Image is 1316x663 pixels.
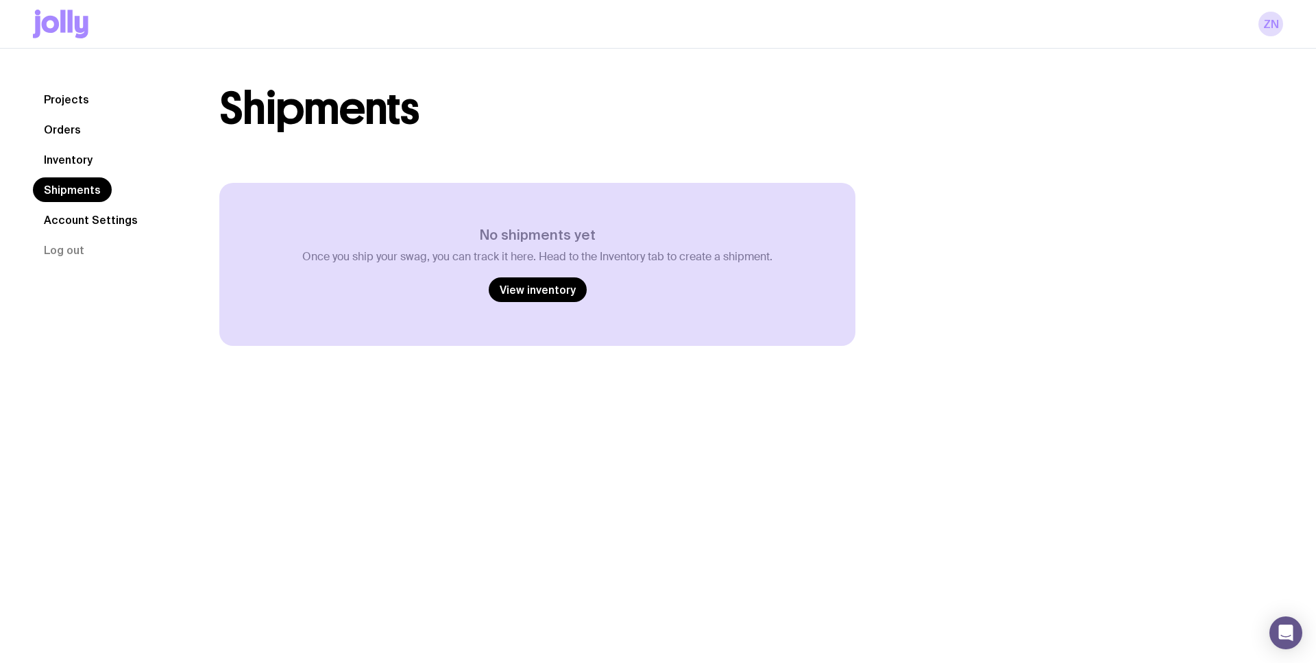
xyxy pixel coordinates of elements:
a: ZN [1258,12,1283,36]
a: Account Settings [33,208,149,232]
a: Inventory [33,147,103,172]
h1: Shipments [219,87,419,131]
a: Projects [33,87,100,112]
a: View inventory [489,277,587,302]
div: Open Intercom Messenger [1269,616,1302,649]
h3: No shipments yet [302,227,772,243]
button: Log out [33,238,95,262]
a: Shipments [33,177,112,202]
a: Orders [33,117,92,142]
p: Once you ship your swag, you can track it here. Head to the Inventory tab to create a shipment. [302,250,772,264]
